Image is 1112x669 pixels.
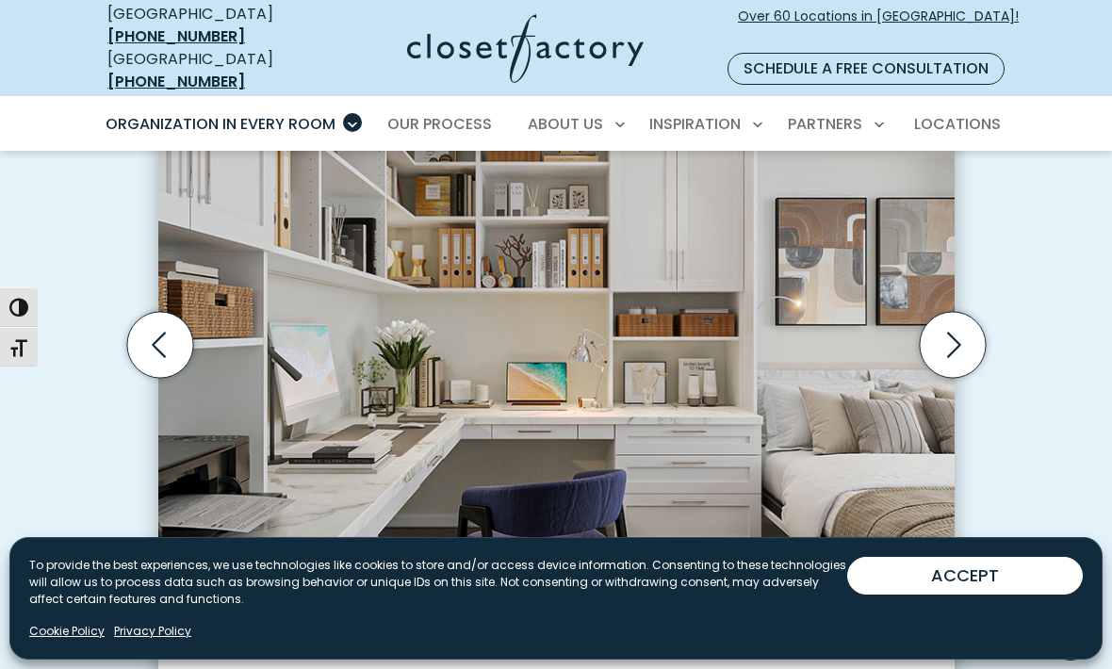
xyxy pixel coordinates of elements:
[728,53,1005,85] a: Schedule a Free Consultation
[847,557,1083,595] button: ACCEPT
[107,71,245,92] a: [PHONE_NUMBER]
[92,98,1020,151] nav: Primary Menu
[29,557,847,608] p: To provide the best experiences, we use technologies like cookies to store and/or access device i...
[528,113,603,135] span: About Us
[114,623,191,640] a: Privacy Policy
[106,113,335,135] span: Organization in Every Room
[788,113,862,135] span: Partners
[120,304,201,385] button: Previous slide
[387,113,492,135] span: Our Process
[914,113,1001,135] span: Locations
[107,3,313,48] div: [GEOGRAPHIC_DATA]
[107,48,313,93] div: [GEOGRAPHIC_DATA]
[158,49,955,607] img: Wall bed built into shaker cabinetry in office, includes crown molding and goose neck lighting.
[107,25,245,47] a: [PHONE_NUMBER]
[649,113,741,135] span: Inspiration
[738,7,1019,46] span: Over 60 Locations in [GEOGRAPHIC_DATA]!
[912,304,993,385] button: Next slide
[407,14,644,83] img: Closet Factory Logo
[29,623,105,640] a: Cookie Policy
